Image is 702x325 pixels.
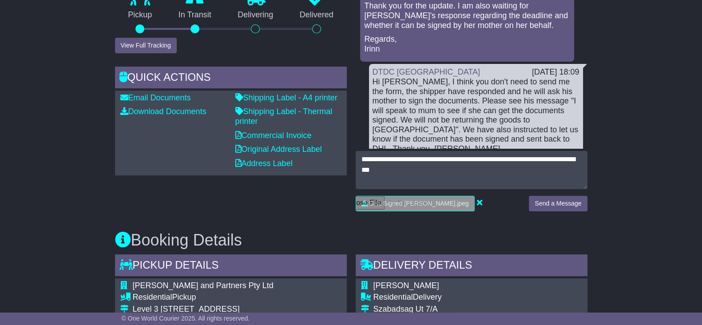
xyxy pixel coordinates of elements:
[225,10,287,20] p: Delivering
[373,293,413,301] span: Residential
[373,293,509,302] div: Delivery
[373,305,509,314] div: Szabadsag Ut 7/A
[365,1,570,30] p: Thank you for the update. I am also waiting for [PERSON_NAME]'s response regarding the deadline a...
[133,281,274,290] span: [PERSON_NAME] and Partners Pty Ltd
[235,159,293,168] a: Address Label
[373,281,439,290] span: [PERSON_NAME]
[120,107,206,116] a: Download Documents
[365,35,570,54] p: Regards, Irinn
[115,38,177,53] button: View Full Tracking
[165,10,225,20] p: In Transit
[373,77,579,154] div: Hi [PERSON_NAME], I think you don't need to send me the form, the shipper have responded and he w...
[115,231,587,249] h3: Booking Details
[373,67,480,76] a: DTDC [GEOGRAPHIC_DATA]
[235,107,333,126] a: Shipping Label - Thermal printer
[235,131,312,140] a: Commercial Invoice
[122,315,250,322] span: © One World Courier 2025. All rights reserved.
[133,305,304,314] div: Level 3 [STREET_ADDRESS]
[235,93,337,102] a: Shipping Label - A4 printer
[532,67,579,77] div: [DATE] 18:09
[286,10,347,20] p: Delivered
[115,10,166,20] p: Pickup
[133,293,304,302] div: Pickup
[133,293,172,301] span: Residential
[356,254,587,278] div: Delivery Details
[235,145,322,154] a: Original Address Label
[115,67,347,91] div: Quick Actions
[115,254,347,278] div: Pickup Details
[120,93,191,102] a: Email Documents
[529,196,587,211] button: Send a Message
